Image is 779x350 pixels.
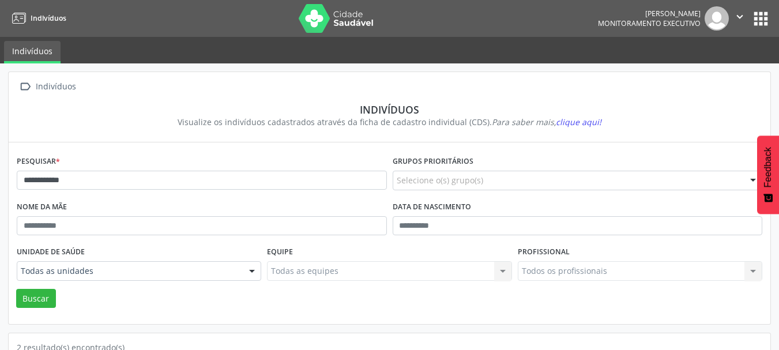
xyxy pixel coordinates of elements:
[757,136,779,214] button: Feedback - Mostrar pesquisa
[25,103,754,116] div: Indivíduos
[17,198,67,216] label: Nome da mãe
[17,153,60,171] label: Pesquisar
[17,243,85,261] label: Unidade de saúde
[729,6,751,31] button: 
[705,6,729,31] img: img
[556,116,601,127] span: clique aqui!
[21,265,238,277] span: Todas as unidades
[763,147,773,187] span: Feedback
[393,198,471,216] label: Data de nascimento
[393,153,473,171] label: Grupos prioritários
[598,9,701,18] div: [PERSON_NAME]
[733,10,746,23] i: 
[4,41,61,63] a: Indivíduos
[17,78,78,95] a:  Indivíduos
[598,18,701,28] span: Monitoramento Executivo
[8,9,66,28] a: Indivíduos
[17,78,33,95] i: 
[267,243,293,261] label: Equipe
[518,243,570,261] label: Profissional
[25,116,754,128] div: Visualize os indivíduos cadastrados através da ficha de cadastro individual (CDS).
[751,9,771,29] button: apps
[16,289,56,308] button: Buscar
[492,116,601,127] i: Para saber mais,
[31,13,66,23] span: Indivíduos
[397,174,483,186] span: Selecione o(s) grupo(s)
[33,78,78,95] div: Indivíduos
